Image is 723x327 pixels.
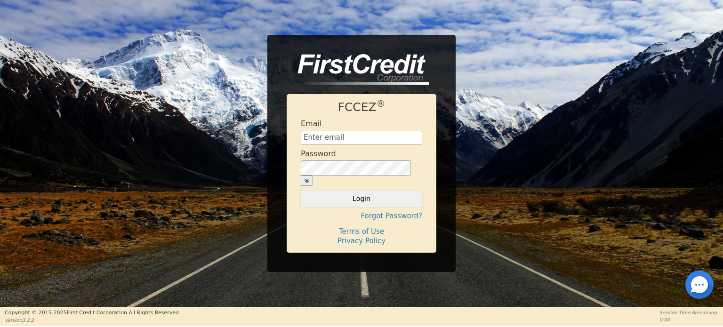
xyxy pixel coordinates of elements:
[301,100,422,114] h1: FCCEZ
[129,310,180,316] span: All Rights Reserved.
[301,149,336,158] h4: Password
[301,212,422,220] h4: Forgot Password?
[659,309,718,316] p: Session Time Remaining:
[5,317,180,324] p: Version 3.2.2
[301,160,410,175] input: password
[659,316,718,323] p: 0:00
[301,119,321,128] h4: Email
[5,309,180,317] p: Copyright © 2015- 2025 First Credit Corporation.
[301,237,422,245] h4: Privacy Policy
[301,191,422,207] button: Login
[377,99,386,109] sup: ®
[301,131,422,145] input: Enter email
[287,54,429,85] img: logo-CMu_cnol.png
[301,227,422,236] h4: Terms of Use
